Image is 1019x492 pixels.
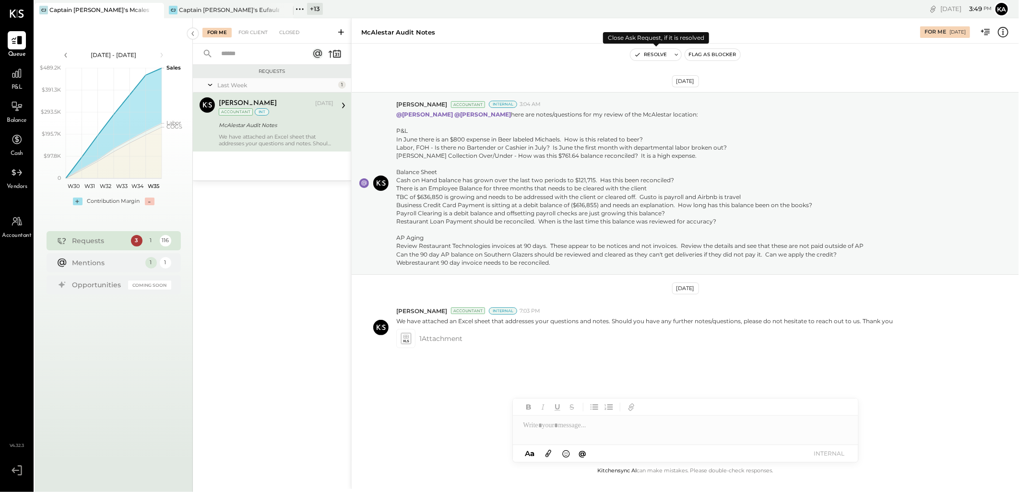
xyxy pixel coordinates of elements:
[169,6,178,14] div: CJ
[685,49,740,60] button: Flag as Blocker
[396,168,864,176] div: Balance Sheet
[0,212,33,240] a: Accountant
[603,401,615,413] button: Ordered List
[940,4,992,13] div: [DATE]
[522,401,535,413] button: Bold
[396,317,893,325] p: We have attached an Excel sheet that addresses your questions and notes. Should you have any furt...
[87,198,140,205] div: Contribution Margin
[160,257,171,269] div: 1
[11,150,23,158] span: Cash
[73,198,83,205] div: +
[145,235,157,246] div: 1
[576,447,589,459] button: @
[522,448,538,459] button: Aa
[396,110,864,267] p: here are notes/questions for my review of the McAlestar location:
[949,29,966,35] div: [DATE]
[255,108,269,116] div: int
[454,111,511,118] strong: @[PERSON_NAME]
[579,449,586,458] span: @
[630,49,671,60] button: Resolve
[72,236,126,246] div: Requests
[451,307,485,314] div: Accountant
[520,101,541,108] span: 3:04 AM
[396,135,864,160] div: In June there is an $800 expense in Beer labeled Michaels. How is this related to beer? Labor, FO...
[551,401,564,413] button: Underline
[924,28,946,36] div: For Me
[145,257,157,269] div: 1
[396,242,864,266] div: Review Restaurant Technologies invoices at 90 days. These appear to be notices and not invoices. ...
[217,81,336,89] div: Last Week
[537,401,549,413] button: Italic
[148,183,159,189] text: W35
[396,307,447,315] span: [PERSON_NAME]
[128,281,171,290] div: Coming Soon
[0,31,33,59] a: Queue
[68,183,80,189] text: W30
[219,120,331,130] div: McAlestar Audit Notes
[338,81,346,89] div: 1
[361,28,435,37] div: McAlestar Audit Notes
[42,86,61,93] text: $391.3K
[672,282,699,294] div: [DATE]
[40,64,61,71] text: $489.2K
[396,176,864,225] div: Cash on Hand balance has grown over the last two periods to $121,715. Has this been reconciled? T...
[0,164,33,191] a: Vendors
[0,64,33,92] a: P&L
[451,101,485,108] div: Accountant
[116,183,127,189] text: W33
[166,64,181,71] text: Sales
[72,258,141,268] div: Mentions
[307,3,323,15] div: + 13
[625,401,638,413] button: Add URL
[179,6,279,14] div: Captain [PERSON_NAME]'s Eufaula
[41,108,61,115] text: $293.5K
[42,130,61,137] text: $195.7K
[7,183,27,191] span: Vendors
[672,75,699,87] div: [DATE]
[0,97,33,125] a: Balance
[166,123,182,130] text: COGS
[219,99,277,108] div: [PERSON_NAME]
[396,234,864,242] div: AP Aging
[72,280,123,290] div: Opportunities
[145,198,154,205] div: -
[49,6,150,14] div: Captain [PERSON_NAME]'s Mcalestar
[131,183,144,189] text: W34
[73,51,154,59] div: [DATE] - [DATE]
[419,329,462,348] span: 1 Attachment
[566,401,578,413] button: Strikethrough
[12,83,23,92] span: P&L
[234,28,273,37] div: For Client
[44,152,61,159] text: $97.8K
[396,111,453,118] strong: @[PERSON_NAME]
[928,4,938,14] div: copy link
[160,235,171,246] div: 116
[396,100,447,108] span: [PERSON_NAME]
[603,32,709,44] div: Close Ask Request, if it is resolved
[100,183,111,189] text: W32
[588,401,601,413] button: Unordered List
[2,232,32,240] span: Accountant
[39,6,48,14] div: CJ
[810,447,849,460] button: INTERNAL
[315,100,333,107] div: [DATE]
[166,119,181,126] text: Labor
[520,307,540,315] span: 7:03 PM
[219,133,333,147] div: We have attached an Excel sheet that addresses your questions and notes. Should you have any furt...
[202,28,232,37] div: For Me
[274,28,304,37] div: Closed
[994,1,1009,17] button: Ka
[84,183,95,189] text: W31
[7,117,27,125] span: Balance
[489,307,517,315] div: Internal
[489,101,517,108] div: Internal
[8,50,26,59] span: Queue
[198,68,346,75] div: Requests
[396,127,864,135] div: P&L
[58,175,61,181] text: 0
[219,108,253,116] div: Accountant
[530,449,534,458] span: a
[131,235,142,246] div: 3
[0,130,33,158] a: Cash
